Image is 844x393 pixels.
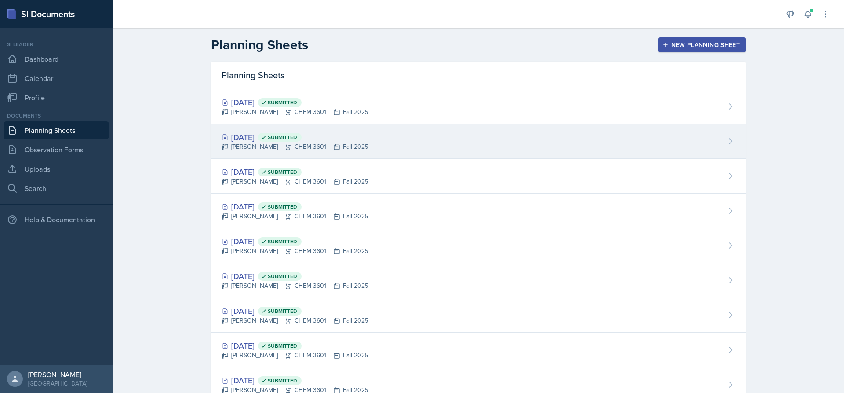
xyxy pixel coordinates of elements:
div: [DATE] [222,270,368,282]
div: [PERSON_NAME] CHEM 3601 Fall 2025 [222,177,368,186]
div: [DATE] [222,340,368,352]
div: Help & Documentation [4,211,109,228]
a: Planning Sheets [4,121,109,139]
div: [PERSON_NAME] CHEM 3601 Fall 2025 [222,281,368,290]
div: [PERSON_NAME] CHEM 3601 Fall 2025 [222,107,368,117]
a: [DATE] Submitted [PERSON_NAME]CHEM 3601Fall 2025 [211,89,746,124]
span: Submitted [268,377,297,384]
a: Dashboard [4,50,109,68]
a: Calendar [4,70,109,87]
div: [DATE] [222,235,368,247]
span: Submitted [268,134,297,141]
div: [DATE] [222,201,368,213]
span: Submitted [268,169,297,176]
a: [DATE] Submitted [PERSON_NAME]CHEM 3601Fall 2025 [211,228,746,263]
span: Submitted [268,203,297,210]
div: [PERSON_NAME] [28,370,87,379]
a: Uploads [4,160,109,178]
a: [DATE] Submitted [PERSON_NAME]CHEM 3601Fall 2025 [211,263,746,298]
button: New Planning Sheet [658,37,746,52]
div: [GEOGRAPHIC_DATA] [28,379,87,388]
div: Planning Sheets [211,62,746,89]
div: Documents [4,112,109,120]
div: [PERSON_NAME] CHEM 3601 Fall 2025 [222,142,368,151]
a: [DATE] Submitted [PERSON_NAME]CHEM 3601Fall 2025 [211,298,746,333]
span: Submitted [268,273,297,280]
span: Submitted [268,342,297,349]
div: [PERSON_NAME] CHEM 3601 Fall 2025 [222,316,368,325]
a: [DATE] Submitted [PERSON_NAME]CHEM 3601Fall 2025 [211,333,746,367]
a: Observation Forms [4,141,109,158]
span: Submitted [268,99,297,106]
div: [DATE] [222,96,368,108]
div: [DATE] [222,131,368,143]
div: Si leader [4,40,109,48]
div: [PERSON_NAME] CHEM 3601 Fall 2025 [222,246,368,256]
h2: Planning Sheets [211,37,308,53]
a: Search [4,180,109,197]
a: [DATE] Submitted [PERSON_NAME]CHEM 3601Fall 2025 [211,159,746,194]
a: Profile [4,89,109,107]
div: [DATE] [222,305,368,317]
div: [DATE] [222,375,368,386]
a: [DATE] Submitted [PERSON_NAME]CHEM 3601Fall 2025 [211,194,746,228]
div: [DATE] [222,166,368,178]
a: [DATE] Submitted [PERSON_NAME]CHEM 3601Fall 2025 [211,124,746,159]
span: Submitted [268,238,297,245]
div: [PERSON_NAME] CHEM 3601 Fall 2025 [222,351,368,360]
span: Submitted [268,308,297,315]
div: [PERSON_NAME] CHEM 3601 Fall 2025 [222,212,368,221]
div: New Planning Sheet [664,41,740,48]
